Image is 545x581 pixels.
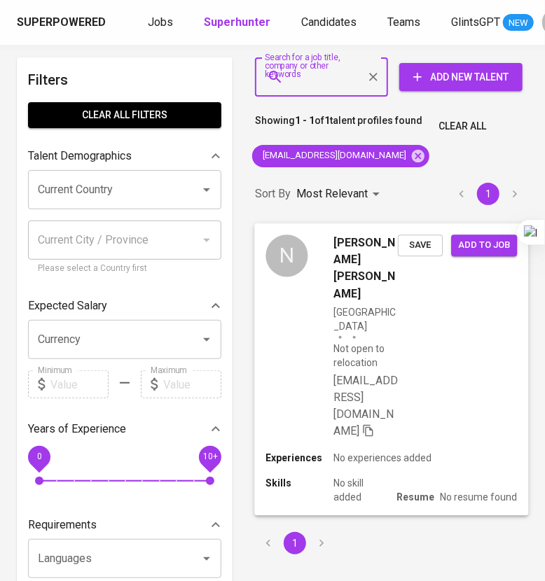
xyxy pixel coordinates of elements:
span: Add to job [458,237,510,253]
p: Requirements [28,517,97,533]
a: N[PERSON_NAME] [PERSON_NAME][GEOGRAPHIC_DATA]Not open to relocation[EMAIL_ADDRESS][DOMAIN_NAME] S... [255,224,528,515]
p: No skill added [333,476,391,504]
span: Add New Talent [411,69,511,86]
p: Resume [396,490,434,504]
div: Requirements [28,511,221,539]
b: 1 [324,115,330,126]
button: Clear All filters [28,102,221,128]
div: [EMAIL_ADDRESS][DOMAIN_NAME] [252,145,429,167]
div: Superpowered [17,15,106,31]
button: Save [398,234,443,256]
input: Value [50,370,109,398]
p: No experiences added [333,451,432,465]
div: Years of Experience [28,415,221,443]
span: Clear All [439,118,486,135]
button: page 1 [284,532,306,554]
button: Open [197,330,216,349]
div: N [265,234,308,276]
button: Clear [364,67,383,87]
span: Save [405,237,436,253]
p: Expected Salary [28,297,107,314]
span: [EMAIL_ADDRESS][DOMAIN_NAME] [252,149,415,162]
p: Showing of talent profiles found [255,113,422,139]
span: [EMAIL_ADDRESS][DOMAIN_NAME] [333,374,398,437]
p: Sort By [255,185,291,202]
button: Clear All [433,113,492,139]
p: Experiences [265,451,333,465]
span: [PERSON_NAME] [PERSON_NAME] [333,234,398,302]
p: Not open to relocation [333,341,398,369]
nav: pagination navigation [448,183,528,205]
span: Teams [387,15,420,29]
span: GlintsGPT [451,15,500,29]
span: Clear All filters [39,106,210,124]
div: [GEOGRAPHIC_DATA] [333,304,398,332]
b: Superhunter [204,15,270,29]
span: Jobs [148,15,173,29]
p: Years of Experience [28,421,126,437]
a: Jobs [148,14,176,31]
span: 0 [36,452,41,462]
button: Open [197,549,216,568]
p: Please select a Country first [38,262,212,276]
a: Superhunter [204,14,273,31]
a: Superpowered [17,15,109,31]
nav: pagination navigation [255,532,335,554]
p: No resume found [440,490,517,504]
a: Teams [387,14,423,31]
a: GlintsGPT NEW [451,14,534,31]
button: page 1 [477,183,499,205]
button: Add to job [451,234,517,256]
p: Skills [265,476,333,490]
h6: Filters [28,69,221,91]
b: 1 - 1 [295,115,315,126]
p: Most Relevant [296,185,368,202]
span: Candidates [301,15,357,29]
div: Talent Demographics [28,142,221,170]
p: Talent Demographics [28,148,132,164]
a: Candidates [301,14,359,31]
span: NEW [503,16,534,30]
input: Value [163,370,221,398]
span: 10+ [202,452,217,462]
div: Most Relevant [296,181,385,207]
button: Open [197,180,216,199]
button: Add New Talent [399,63,523,91]
div: Expected Salary [28,292,221,320]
